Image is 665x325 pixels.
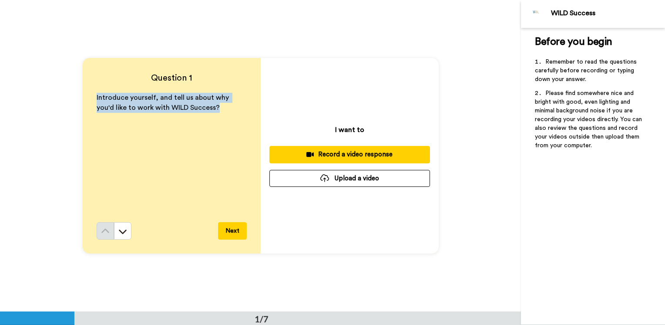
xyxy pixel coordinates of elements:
img: Profile Image [526,3,547,24]
button: Upload a video [269,170,430,187]
span: Remember to read the questions carefully before recording or typing down your answer. [535,59,638,82]
span: Introduce yourself, and tell us about why you'd like to work with WILD Success? [97,94,231,111]
button: Record a video response [269,146,430,163]
span: Before you begin [535,37,612,47]
p: I want to [335,125,364,135]
h4: Question 1 [97,72,247,84]
div: Record a video response [276,150,423,159]
div: 1/7 [241,313,282,325]
span: Please find somewhere nice and bright with good, even lighting and minimal background noise if yo... [535,90,644,149]
button: Next [218,222,247,240]
div: WILD Success [551,9,665,17]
